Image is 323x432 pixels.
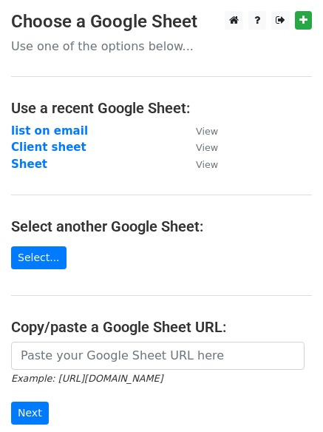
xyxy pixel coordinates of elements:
[11,99,312,117] h4: Use a recent Google Sheet:
[11,342,305,370] input: Paste your Google Sheet URL here
[11,158,47,171] a: Sheet
[11,141,86,154] a: Client sheet
[181,158,218,171] a: View
[196,159,218,170] small: View
[11,246,67,269] a: Select...
[11,11,312,33] h3: Choose a Google Sheet
[11,373,163,384] small: Example: [URL][DOMAIN_NAME]
[181,124,218,138] a: View
[11,124,88,138] a: list on email
[11,38,312,54] p: Use one of the options below...
[196,126,218,137] small: View
[196,142,218,153] small: View
[11,402,49,425] input: Next
[181,141,218,154] a: View
[11,217,312,235] h4: Select another Google Sheet:
[11,318,312,336] h4: Copy/paste a Google Sheet URL:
